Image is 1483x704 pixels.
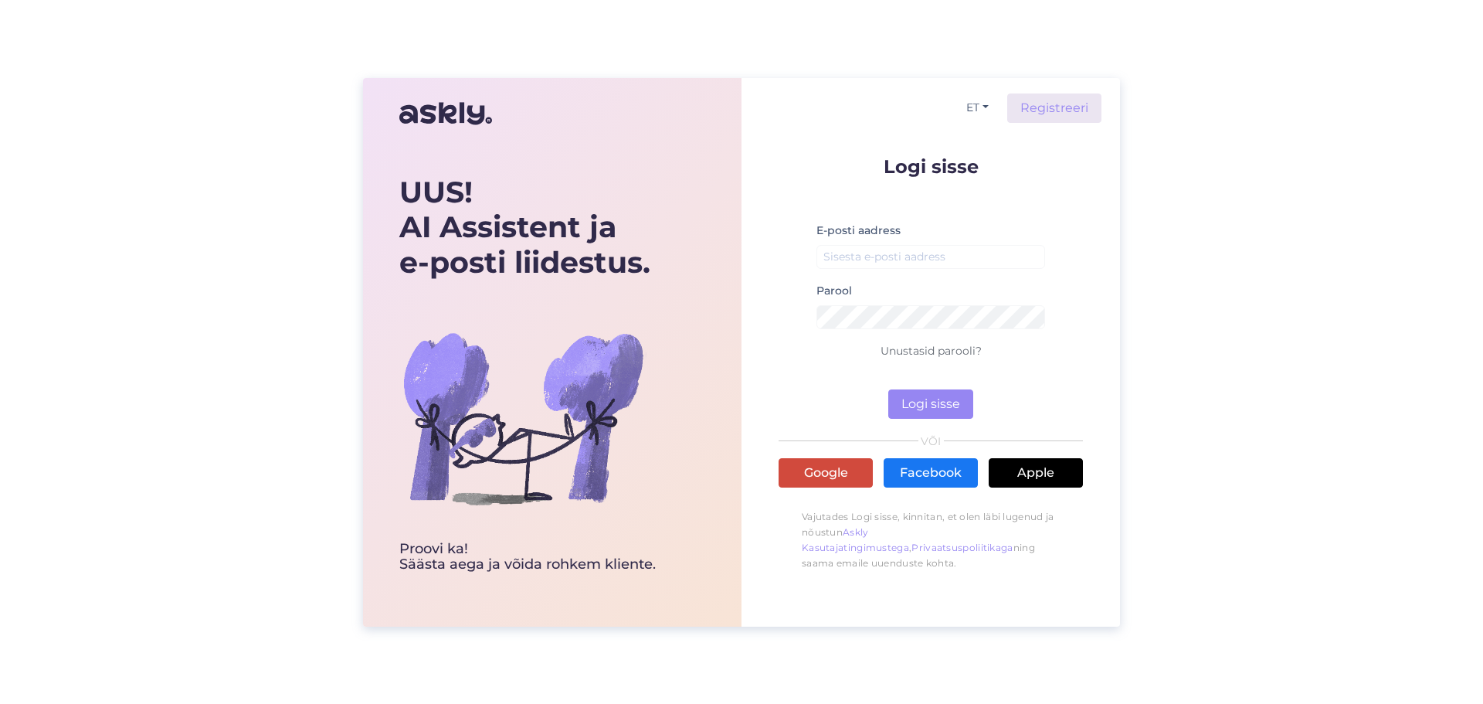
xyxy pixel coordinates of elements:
[399,175,656,281] div: UUS! AI Assistent ja e-posti liidestus.
[884,458,978,488] a: Facebook
[881,344,982,358] a: Unustasid parooli?
[399,542,656,573] div: Proovi ka! Säästa aega ja võida rohkem kliente.
[399,294,646,542] img: bg-askly
[1007,94,1101,123] a: Registreeri
[779,458,873,488] a: Google
[960,97,995,119] button: ET
[918,436,944,447] span: VÕI
[399,95,492,132] img: Askly
[802,526,909,553] a: Askly Kasutajatingimustega
[816,283,852,299] label: Parool
[989,458,1083,488] a: Apple
[779,502,1083,579] p: Vajutades Logi sisse, kinnitan, et olen läbi lugenud ja nõustun , ning saama emaile uuenduste kohta.
[779,157,1083,176] p: Logi sisse
[816,223,901,239] label: E-posti aadress
[888,389,973,419] button: Logi sisse
[911,542,1013,553] a: Privaatsuspoliitikaga
[816,245,1045,269] input: Sisesta e-posti aadress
